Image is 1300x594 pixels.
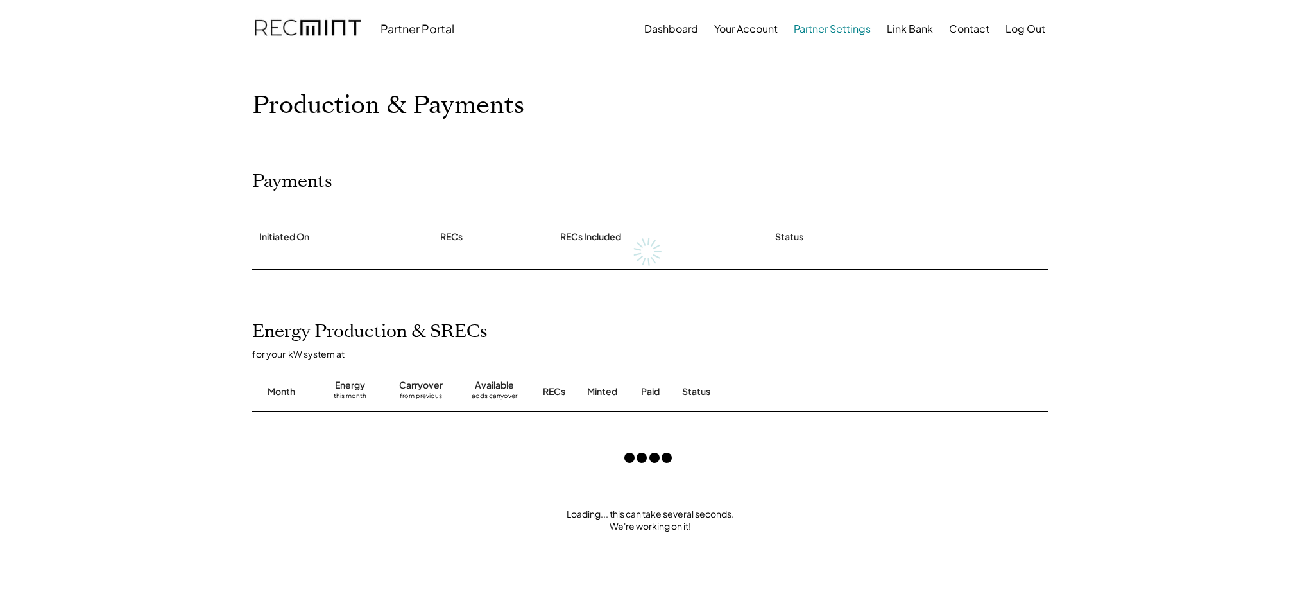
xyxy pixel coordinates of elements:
div: RECs [440,231,463,243]
button: Log Out [1005,16,1045,42]
div: Partner Portal [381,21,454,36]
div: RECs Included [560,231,621,243]
div: adds carryover [472,392,517,405]
div: Available [475,379,514,392]
div: Status [775,231,803,243]
div: Carryover [399,379,443,392]
div: for your kW system at [252,348,1061,360]
button: Partner Settings [794,16,871,42]
h2: Energy Production & SRECs [252,321,488,343]
div: Month [268,385,295,398]
img: recmint-logotype%403x.png [255,7,361,51]
h2: Payments [252,171,332,193]
div: this month [334,392,366,405]
button: Your Account [714,16,778,42]
button: Link Bank [887,16,933,42]
h1: Production & Payments [252,91,1048,121]
button: Dashboard [644,16,698,42]
div: RECs [543,385,565,398]
div: Paid [641,385,660,398]
div: Energy [335,379,365,392]
div: from previous [400,392,442,405]
div: Status [682,385,900,398]
button: Contact [949,16,989,42]
div: Minted [587,385,617,398]
div: Initiated On [259,231,309,243]
div: Loading... this can take several seconds. We're working on it! [239,508,1061,533]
